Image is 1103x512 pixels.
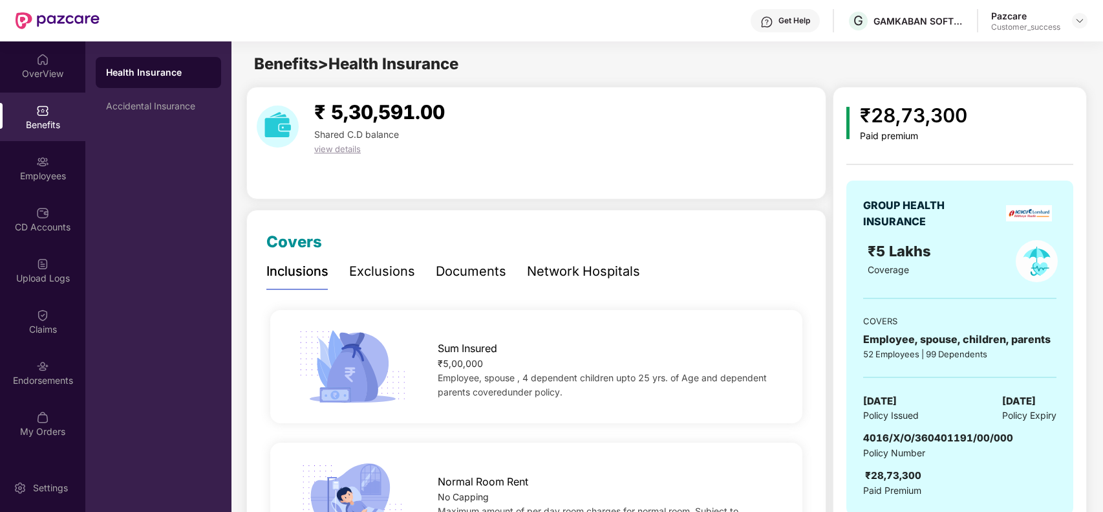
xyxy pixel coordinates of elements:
[863,484,921,498] span: Paid Premium
[438,357,779,371] div: ₹5,00,000
[860,131,967,142] div: Paid premium
[1016,240,1058,282] img: policyIcon
[16,12,100,29] img: New Pazcare Logo
[436,262,506,282] div: Documents
[106,101,211,111] div: Accidental Insurance
[1075,16,1085,26] img: svg+xml;base64,PHN2ZyBpZD0iRHJvcGRvd24tMzJ4MzIiIHhtbG5zPSJodHRwOi8vd3d3LnczLm9yZy8yMDAwL3N2ZyIgd2...
[991,10,1060,22] div: Pazcare
[36,155,49,168] img: svg+xml;base64,PHN2ZyBpZD0iRW1wbG95ZWVzIiB4bWxucz0iaHR0cDovL3d3dy53My5vcmcvMjAwMC9zdmciIHdpZHRoPS...
[1002,394,1036,409] span: [DATE]
[14,482,27,495] img: svg+xml;base64,PHN2ZyBpZD0iU2V0dGluZy0yMHgyMCIgeG1sbnM9Imh0dHA6Ly93d3cudzMub3JnLzIwMDAvc3ZnIiB3aW...
[266,262,328,282] div: Inclusions
[438,474,528,490] span: Normal Room Rent
[36,206,49,219] img: svg+xml;base64,PHN2ZyBpZD0iQ0RfQWNjb3VudHMiIGRhdGEtbmFtZT0iQ0QgQWNjb3VudHMiIHhtbG5zPSJodHRwOi8vd3...
[846,107,850,139] img: icon
[257,106,299,148] img: download
[36,104,49,117] img: svg+xml;base64,PHN2ZyBpZD0iQmVuZWZpdHMiIHhtbG5zPSJodHRwOi8vd3d3LnczLm9yZy8yMDAwL3N2ZyIgd2lkdGg9Ij...
[863,197,976,230] div: GROUP HEALTH INSURANCE
[438,340,497,357] span: Sum Insured
[36,309,49,322] img: svg+xml;base64,PHN2ZyBpZD0iQ2xhaW0iIHhtbG5zPSJodHRwOi8vd3d3LnczLm9yZy8yMDAwL3N2ZyIgd2lkdGg9IjIwIi...
[527,262,640,282] div: Network Hospitals
[36,360,49,373] img: svg+xml;base64,PHN2ZyBpZD0iRW5kb3JzZW1lbnRzIiB4bWxucz0iaHR0cDovL3d3dy53My5vcmcvMjAwMC9zdmciIHdpZH...
[314,100,445,124] span: ₹ 5,30,591.00
[36,411,49,424] img: svg+xml;base64,PHN2ZyBpZD0iTXlfT3JkZXJzIiBkYXRhLW5hbWU9Ik15IE9yZGVycyIgeG1sbnM9Imh0dHA6Ly93d3cudz...
[438,490,779,504] div: No Capping
[36,53,49,66] img: svg+xml;base64,PHN2ZyBpZD0iSG9tZSIgeG1sbnM9Imh0dHA6Ly93d3cudzMub3JnLzIwMDAvc3ZnIiB3aWR0aD0iMjAiIG...
[106,66,211,79] div: Health Insurance
[1002,408,1056,423] span: Policy Expiry
[1006,205,1052,221] img: insurerLogo
[853,13,863,28] span: G
[863,331,1056,348] div: Employee, spouse, children, parents
[760,16,773,28] img: svg+xml;base64,PHN2ZyBpZD0iSGVscC0zMngzMiIgeG1sbnM9Imh0dHA6Ly93d3cudzMub3JnLzIwMDAvc3ZnIiB3aWR0aD...
[314,144,361,154] span: view details
[863,408,919,423] span: Policy Issued
[865,468,921,484] div: ₹28,73,300
[863,447,925,458] span: Policy Number
[873,15,964,27] div: GAMKABAN SOFTWARE PRIVATE LIMITED
[868,243,935,260] span: ₹5 Lakhs
[991,22,1060,32] div: Customer_success
[36,258,49,271] img: svg+xml;base64,PHN2ZyBpZD0iVXBsb2FkX0xvZ3MiIGRhdGEtbmFtZT0iVXBsb2FkIExvZ3MiIHhtbG5zPSJodHRwOi8vd3...
[778,16,810,26] div: Get Help
[860,100,967,131] div: ₹28,73,300
[863,348,1056,361] div: 52 Employees | 99 Dependents
[438,372,767,397] span: Employee, spouse , 4 dependent children upto 25 yrs. of Age and dependent parents coveredunder po...
[266,232,322,251] span: Covers
[863,315,1056,328] div: COVERS
[254,54,458,73] span: Benefits > Health Insurance
[863,432,1013,444] span: 4016/X/O/360401191/00/000
[314,129,399,140] span: Shared C.D balance
[868,264,909,275] span: Coverage
[863,394,897,409] span: [DATE]
[349,262,415,282] div: Exclusions
[29,482,72,495] div: Settings
[294,326,411,408] img: icon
